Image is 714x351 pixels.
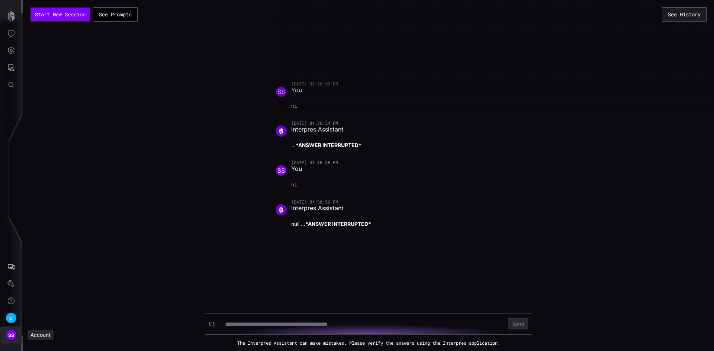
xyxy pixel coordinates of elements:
[291,126,344,137] span: Interpres Assistant
[30,7,90,22] a: Start New Session
[28,330,54,340] div: Account
[291,142,454,149] p: ...
[291,221,454,227] p: null ...
[305,221,371,227] strong: *ANSWER INTERRUPTED*
[277,167,285,174] span: SS
[31,8,90,21] button: Start New Session
[291,181,454,188] p: hi
[9,314,13,322] span: U
[296,142,361,148] strong: *ANSWER INTERRUPTED*
[93,7,138,22] button: See Prompts
[0,309,22,326] button: U
[291,120,338,126] time: [DATE] 01:36:54 PM
[291,165,302,176] span: You
[662,7,707,22] button: See History
[8,331,15,339] span: SS
[0,326,22,344] button: SS
[291,199,338,205] time: [DATE] 01:36:56 PM
[508,318,528,329] button: Send
[291,159,338,165] time: [DATE] 01:36:56 PM
[291,204,344,215] span: Interpres Assistant
[205,340,532,345] div: The Interpres Assistant can make mistakes. Please verify the answers using the Interpres applicat...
